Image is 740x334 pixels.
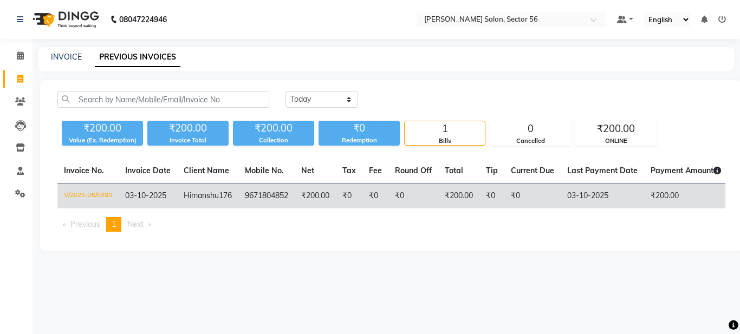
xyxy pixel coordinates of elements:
div: ₹0 [319,121,400,136]
span: Round Off [395,166,432,175]
span: Tax [342,166,356,175]
a: PREVIOUS INVOICES [95,48,180,67]
span: Last Payment Date [567,166,638,175]
td: ₹0 [362,184,388,209]
div: ₹200.00 [62,121,143,136]
span: Invoice Date [125,166,171,175]
span: Current Due [511,166,554,175]
span: Invoice No. [64,166,104,175]
td: ₹200.00 [295,184,336,209]
span: Previous [70,219,100,229]
span: Payment Amount [651,166,721,175]
nav: Pagination [57,217,725,232]
div: Bills [405,136,485,146]
img: logo [28,4,102,35]
td: ₹200.00 [644,184,728,209]
span: Net [301,166,314,175]
span: 03-10-2025 [125,191,166,200]
span: Tip [486,166,498,175]
span: Total [445,166,463,175]
div: ₹200.00 [576,121,656,136]
td: ₹0 [336,184,362,209]
div: ₹200.00 [147,121,229,136]
td: ₹0 [504,184,561,209]
td: ₹0 [388,184,438,209]
span: Fee [369,166,382,175]
div: Redemption [319,136,400,145]
b: 08047224946 [119,4,167,35]
div: Invoice Total [147,136,229,145]
div: 1 [405,121,485,136]
td: 03-10-2025 [561,184,644,209]
span: Mobile No. [245,166,284,175]
a: INVOICE [51,52,82,62]
span: 176 [219,191,232,200]
div: Collection [233,136,314,145]
div: ONLINE [576,136,656,146]
span: Himanshu [184,191,219,200]
div: ₹200.00 [233,121,314,136]
div: Cancelled [490,136,570,146]
span: 1 [112,219,116,229]
td: ₹0 [479,184,504,209]
span: Client Name [184,166,229,175]
td: ₹200.00 [438,184,479,209]
span: Next [127,219,144,229]
div: Value (Ex. Redemption) [62,136,143,145]
td: V/2025-26/0380 [57,184,119,209]
td: 9671804852 [238,184,295,209]
div: 0 [490,121,570,136]
input: Search by Name/Mobile/Email/Invoice No [57,91,269,108]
